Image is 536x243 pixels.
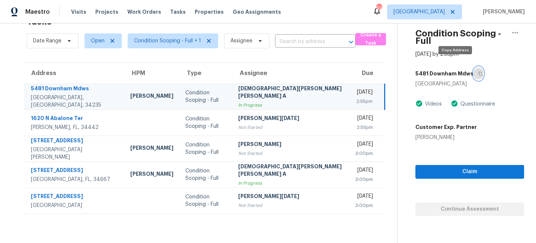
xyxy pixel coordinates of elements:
div: 3:00pm [355,150,373,157]
div: 1620 N Abalone Ter [31,114,118,124]
div: Not Started [238,150,343,157]
div: [DEMOGRAPHIC_DATA][PERSON_NAME] [PERSON_NAME] A [238,85,343,101]
th: Assignee [232,63,349,84]
div: [DATE] [355,114,373,124]
div: 5481 Downham Mdws [31,85,118,94]
div: [GEOGRAPHIC_DATA], [GEOGRAPHIC_DATA], 34235 [31,94,118,109]
div: [DATE] [355,166,373,176]
span: Tasks [170,9,186,14]
div: [PERSON_NAME], FL, 34442 [31,124,118,131]
div: Videos [423,100,442,108]
div: 2:55pm [355,124,373,131]
div: Condition Scoping - Full [185,141,226,156]
div: 62 [376,4,382,12]
div: [STREET_ADDRESS] [31,137,118,146]
span: Condition Scoping - Full + 1 [134,37,201,45]
span: Geo Assignments [233,8,281,16]
span: [PERSON_NAME] [480,8,525,16]
div: [STREET_ADDRESS] [31,166,118,176]
button: Claim [415,165,524,179]
div: [PERSON_NAME][DATE] [238,192,343,202]
div: Condition Scoping - Full [185,167,226,182]
h5: 5481 Downham Mdws [415,70,473,77]
input: Search by address [275,36,335,48]
span: Visits [71,8,86,16]
div: Condition Scoping - Full [185,115,226,130]
button: Create a Task [355,33,386,45]
div: [GEOGRAPHIC_DATA][PERSON_NAME] [31,146,118,161]
div: [STREET_ADDRESS] [31,192,118,202]
div: [DATE] by 2:55pm [415,51,459,58]
span: Work Orders [127,8,161,16]
button: Open [346,37,356,47]
span: Claim [421,167,518,176]
div: Questionnaire [458,100,495,108]
div: 3:00pm [355,202,373,209]
div: [PERSON_NAME] [238,140,343,150]
span: Assignee [230,37,252,45]
div: 3:00pm [355,176,373,183]
div: [DATE] [355,140,373,150]
span: Date Range [33,37,61,45]
th: Due [349,63,385,84]
span: Projects [95,8,118,16]
div: [GEOGRAPHIC_DATA] [415,80,524,88]
div: [PERSON_NAME] [130,144,173,153]
span: Maestro [25,8,50,16]
div: In Progress [238,101,343,109]
span: Create a Task [359,31,382,48]
span: Properties [195,8,224,16]
div: [GEOGRAPHIC_DATA] [31,202,118,209]
h2: Tasks [27,18,52,25]
div: [PERSON_NAME] [130,170,173,179]
div: [DEMOGRAPHIC_DATA][PERSON_NAME] [PERSON_NAME] A [238,163,343,179]
div: [PERSON_NAME][DATE] [238,114,343,124]
h5: Customer Exp. Partner [415,123,477,131]
div: Condition Scoping - Full [185,193,226,208]
th: HPM [124,63,179,84]
th: Type [179,63,232,84]
div: 2:55pm [355,98,373,105]
div: [GEOGRAPHIC_DATA], FL, 34667 [31,176,118,183]
th: Address [24,63,124,84]
img: Artifact Present Icon [451,100,458,107]
span: Open [91,37,105,45]
span: [GEOGRAPHIC_DATA] [393,8,445,16]
div: Not Started [238,202,343,209]
div: [PERSON_NAME] [130,92,173,101]
div: Not Started [238,124,343,131]
div: In Progress [238,179,343,187]
div: [DATE] [355,192,373,202]
img: Artifact Present Icon [415,100,423,107]
div: Condition Scoping - Full [185,89,226,104]
div: [DATE] [355,88,373,98]
h2: Condition Scoping - Full [415,30,506,45]
div: [PERSON_NAME] [415,134,477,141]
